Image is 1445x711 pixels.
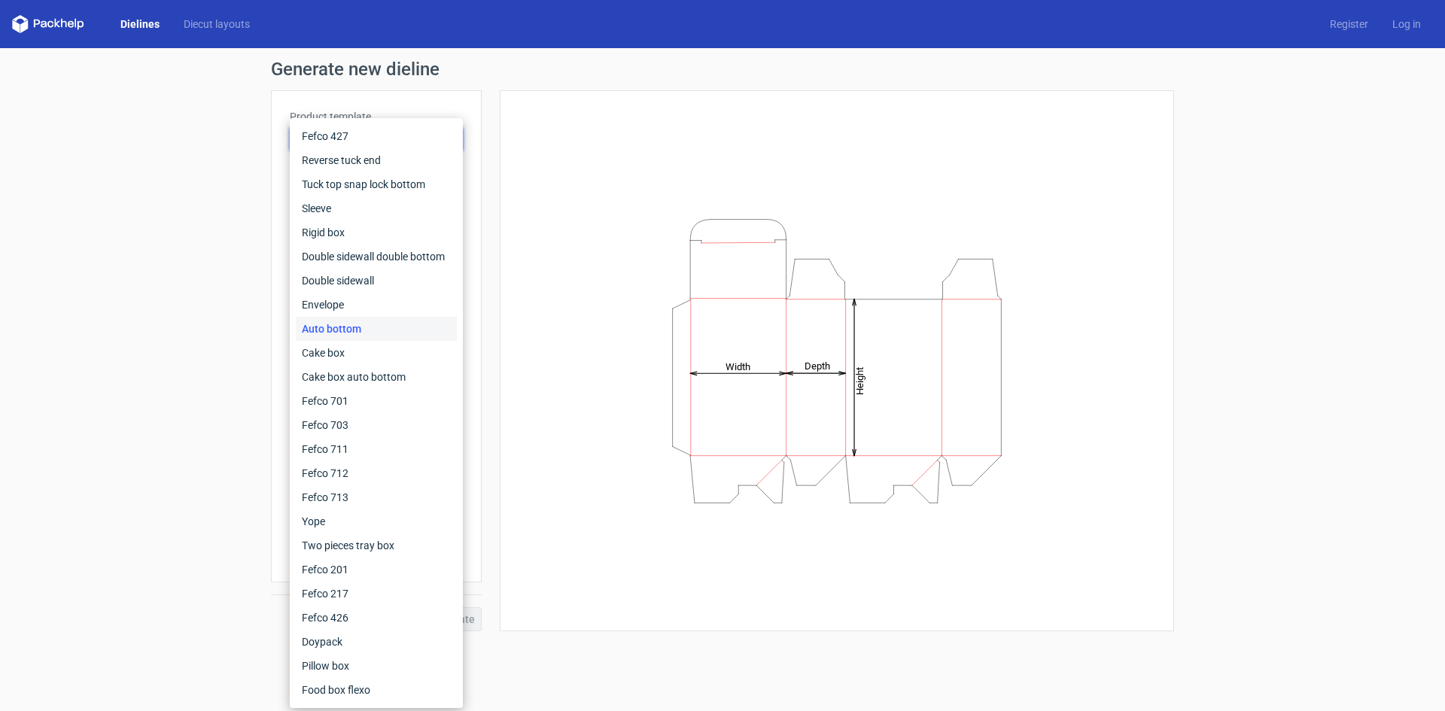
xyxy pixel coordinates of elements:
div: Double sidewall double bottom [296,245,457,269]
div: Fefco 712 [296,461,457,485]
a: Register [1318,17,1380,32]
div: Double sidewall [296,269,457,293]
div: Auto bottom [296,317,457,341]
div: Tuck top snap lock bottom [296,172,457,196]
div: Cake box [296,341,457,365]
div: Fefco 701 [296,389,457,413]
div: Fefco 201 [296,558,457,582]
div: Fefco 713 [296,485,457,509]
div: Food box flexo [296,678,457,702]
h1: Generate new dieline [271,60,1174,78]
div: Reverse tuck end [296,148,457,172]
tspan: Height [854,366,865,394]
a: Diecut layouts [172,17,262,32]
a: Log in [1380,17,1433,32]
tspan: Width [726,360,750,372]
div: Doypack [296,630,457,654]
div: Two pieces tray box [296,533,457,558]
div: Rigid box [296,220,457,245]
a: Dielines [108,17,172,32]
div: Fefco 427 [296,124,457,148]
div: Fefco 217 [296,582,457,606]
div: Pillow box [296,654,457,678]
div: Fefco 703 [296,413,457,437]
div: Cake box auto bottom [296,365,457,389]
label: Product template [290,109,463,124]
div: Yope [296,509,457,533]
div: Fefco 426 [296,606,457,630]
div: Sleeve [296,196,457,220]
div: Fefco 711 [296,437,457,461]
div: Envelope [296,293,457,317]
tspan: Depth [805,360,830,372]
